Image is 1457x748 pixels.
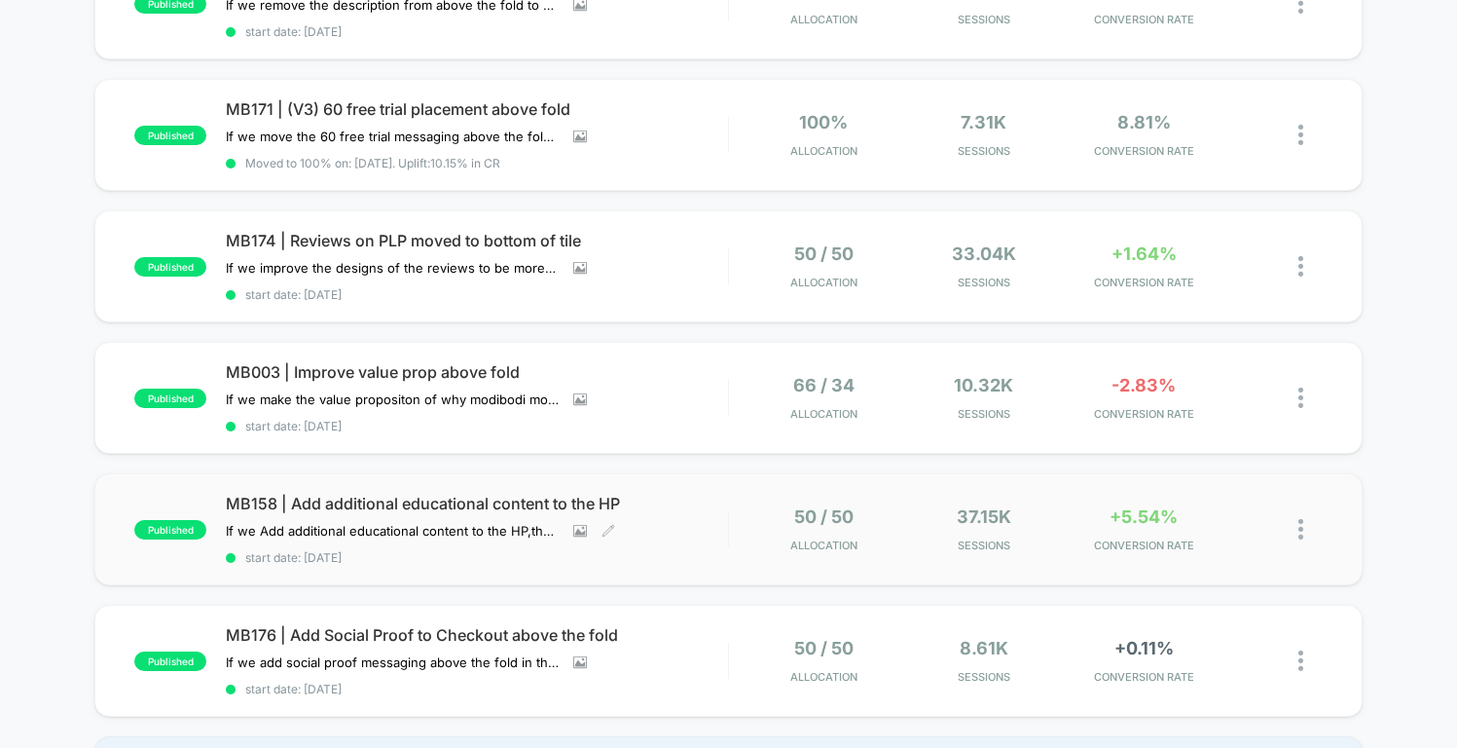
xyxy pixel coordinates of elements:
span: start date: [DATE] [226,287,727,302]
span: CONVERSION RATE [1069,144,1219,158]
span: start date: [DATE] [226,682,727,696]
span: Moved to 100% on: [DATE] . Uplift: 10.15% in CR [245,156,500,170]
span: CONVERSION RATE [1069,13,1219,26]
span: 8.81% [1117,112,1171,132]
img: close [1298,388,1303,408]
span: Allocation [790,539,857,552]
span: published [134,652,206,671]
span: Sessions [909,670,1059,684]
span: Sessions [909,539,1059,552]
span: If we make the value propositon of why modibodi more clear above the fold,then conversions will i... [226,392,559,407]
span: MB003 | Improve value prop above fold [226,362,727,382]
span: If we move the 60 free trial messaging above the fold for mobile,then conversions will increase,b... [226,129,559,144]
img: close [1298,519,1303,540]
span: Sessions [909,276,1059,289]
img: close [1298,256,1303,277]
span: 50 / 50 [794,638,854,658]
span: 50 / 50 [794,506,854,527]
span: MB174 | Reviews on PLP moved to bottom of tile [226,231,727,250]
span: published [134,126,206,145]
span: If we Add additional educational content to the HP,then CTR will increase,because visitors are be... [226,523,559,539]
span: 37.15k [957,506,1011,527]
span: Allocation [790,407,857,421]
span: Allocation [790,670,857,684]
span: Sessions [909,13,1059,26]
span: MB158 | Add additional educational content to the HP [226,494,727,513]
span: MB176 | Add Social Proof to Checkout above the fold [226,625,727,645]
span: published [134,520,206,540]
span: Allocation [790,144,857,158]
span: Allocation [790,276,857,289]
span: 50 / 50 [794,243,854,264]
span: Sessions [909,407,1059,421]
span: +1.64% [1111,243,1177,264]
span: 66 / 34 [793,375,855,395]
span: Sessions [909,144,1059,158]
span: 7.31k [961,112,1006,132]
span: 8.61k [960,638,1008,658]
span: CONVERSION RATE [1069,670,1219,684]
span: published [134,257,206,277]
span: 33.04k [952,243,1016,264]
span: CONVERSION RATE [1069,539,1219,552]
span: published [134,389,206,408]
img: close [1298,651,1303,671]
span: start date: [DATE] [226,419,727,433]
span: start date: [DATE] [226,24,727,39]
span: 10.32k [954,375,1013,395]
span: CONVERSION RATE [1069,407,1219,421]
span: If we improve the designs of the reviews to be more visible and credible,then conversions will in... [226,260,559,276]
span: 100% [799,112,848,132]
span: Allocation [790,13,857,26]
span: start date: [DATE] [226,550,727,565]
span: MB171 | (V3) 60 free trial placement above fold [226,99,727,119]
span: -2.83% [1111,375,1176,395]
span: CONVERSION RATE [1069,276,1219,289]
img: close [1298,125,1303,145]
span: +0.11% [1114,638,1174,658]
span: +5.54% [1110,506,1178,527]
span: If we add social proof messaging above the fold in the checkout,then conversions will increase,be... [226,654,559,670]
